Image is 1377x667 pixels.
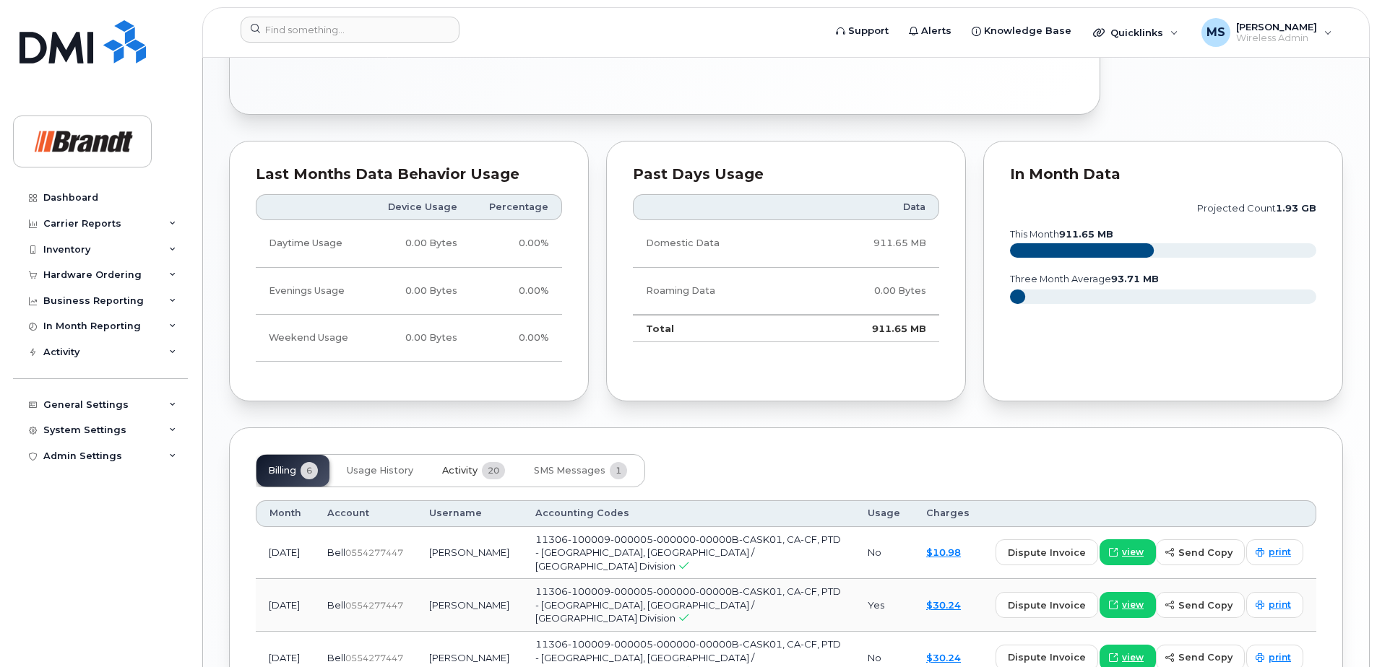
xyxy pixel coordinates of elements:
[1236,21,1317,32] span: [PERSON_NAME]
[256,579,314,632] td: [DATE]
[633,268,803,315] td: Roaming Data
[1008,598,1086,612] span: dispute invoice
[256,315,368,362] td: Weekend Usage
[803,220,939,267] td: 911.65 MB
[256,315,562,362] tr: Friday from 6:00pm to Monday 8:00am
[926,599,961,611] a: $30.24
[1110,27,1163,38] span: Quicklinks
[1111,274,1159,284] tspan: 93.71 MB
[633,315,803,342] td: Total
[610,462,627,479] span: 1
[241,17,459,43] input: Find something...
[826,17,899,45] a: Support
[1269,546,1291,559] span: print
[256,268,562,315] tr: Weekdays from 6:00pm to 8:00am
[1269,651,1291,664] span: print
[926,652,961,663] a: $30.24
[1178,650,1233,664] span: send copy
[1100,539,1156,565] a: view
[1207,24,1225,41] span: MS
[1178,546,1233,559] span: send copy
[345,547,403,558] span: 0554277447
[803,194,939,220] th: Data
[1269,598,1291,611] span: print
[984,24,1071,38] span: Knowledge Base
[256,167,562,182] div: Last Months Data Behavior Usage
[926,546,961,558] a: $10.98
[534,465,605,476] span: SMS Messages
[1083,18,1188,47] div: Quicklinks
[327,599,345,611] span: Bell
[996,539,1098,565] button: dispute invoice
[416,527,522,580] td: [PERSON_NAME]
[899,17,962,45] a: Alerts
[368,315,470,362] td: 0.00 Bytes
[470,268,562,315] td: 0.00%
[855,527,913,580] td: No
[848,24,889,38] span: Support
[1059,229,1113,240] tspan: 911.65 MB
[1156,592,1245,618] button: send copy
[347,465,413,476] span: Usage History
[416,579,522,632] td: [PERSON_NAME]
[1122,546,1144,559] span: view
[535,533,841,572] span: 11306-100009-000005-000000-00000B-CASK01, CA-CF, PTD - [GEOGRAPHIC_DATA], [GEOGRAPHIC_DATA] / [GE...
[256,268,368,315] td: Evenings Usage
[327,546,345,558] span: Bell
[803,315,939,342] td: 911.65 MB
[1246,539,1303,565] a: print
[368,194,470,220] th: Device Usage
[256,220,368,267] td: Daytime Usage
[368,220,470,267] td: 0.00 Bytes
[855,500,913,526] th: Usage
[633,220,803,267] td: Domestic Data
[633,167,939,182] div: Past Days Usage
[442,465,478,476] span: Activity
[470,315,562,362] td: 0.00%
[1191,18,1342,47] div: Megan Scheel
[327,652,345,663] span: Bell
[1246,592,1303,618] a: print
[1156,539,1245,565] button: send copy
[368,268,470,315] td: 0.00 Bytes
[1008,650,1086,664] span: dispute invoice
[256,500,314,526] th: Month
[803,268,939,315] td: 0.00 Bytes
[470,220,562,267] td: 0.00%
[1122,598,1144,611] span: view
[996,592,1098,618] button: dispute invoice
[1276,203,1316,214] tspan: 1.93 GB
[470,194,562,220] th: Percentage
[1197,203,1316,214] text: projected count
[345,600,403,611] span: 0554277447
[522,500,855,526] th: Accounting Codes
[855,579,913,632] td: Yes
[1008,546,1086,559] span: dispute invoice
[1236,32,1317,44] span: Wireless Admin
[1100,592,1156,618] a: view
[482,462,505,479] span: 20
[1009,229,1113,240] text: this month
[1009,274,1159,284] text: three month average
[962,17,1082,45] a: Knowledge Base
[1122,651,1144,664] span: view
[345,653,403,663] span: 0554277447
[314,500,416,526] th: Account
[535,585,841,624] span: 11306-100009-000005-000000-00000B-CASK01, CA-CF, PTD - [GEOGRAPHIC_DATA], [GEOGRAPHIC_DATA] / [GE...
[256,527,314,580] td: [DATE]
[913,500,983,526] th: Charges
[1010,167,1316,182] div: In Month Data
[1178,598,1233,612] span: send copy
[921,24,951,38] span: Alerts
[416,500,522,526] th: Username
